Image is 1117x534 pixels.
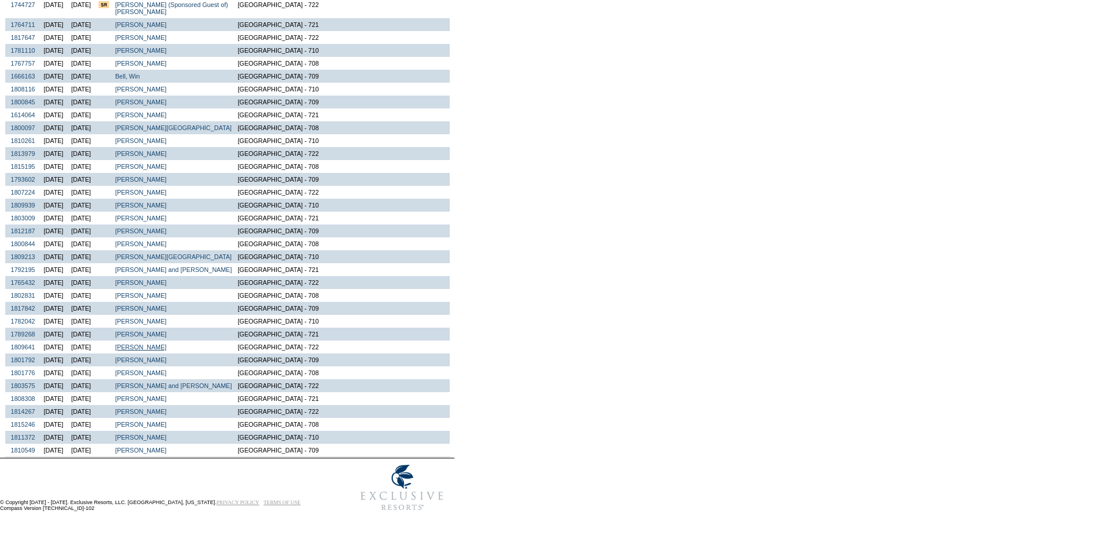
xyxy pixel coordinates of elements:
[115,447,167,454] a: [PERSON_NAME]
[115,60,167,67] a: [PERSON_NAME]
[115,1,228,15] a: [PERSON_NAME] (Sponsored Guest of)[PERSON_NAME]
[41,353,67,366] td: [DATE]
[99,1,109,8] input: There are special requests for this reservation!
[66,57,96,70] td: [DATE]
[235,186,450,199] td: [GEOGRAPHIC_DATA] - 722
[66,353,96,366] td: [DATE]
[11,395,35,402] a: 1808308
[41,392,67,405] td: [DATE]
[66,418,96,431] td: [DATE]
[41,186,67,199] td: [DATE]
[235,302,450,315] td: [GEOGRAPHIC_DATA] - 709
[115,202,167,209] a: [PERSON_NAME]
[115,47,167,54] a: [PERSON_NAME]
[66,431,96,444] td: [DATE]
[11,137,35,144] a: 1810261
[66,276,96,289] td: [DATE]
[66,108,96,121] td: [DATE]
[41,431,67,444] td: [DATE]
[235,121,450,134] td: [GEOGRAPHIC_DATA] - 708
[66,121,96,134] td: [DATE]
[66,237,96,250] td: [DATE]
[115,434,167,441] a: [PERSON_NAME]
[115,395,167,402] a: [PERSON_NAME]
[115,21,167,28] a: [PERSON_NAME]
[66,70,96,83] td: [DATE]
[41,263,67,276] td: [DATE]
[66,212,96,225] td: [DATE]
[11,421,35,428] a: 1815246
[66,263,96,276] td: [DATE]
[41,199,67,212] td: [DATE]
[235,31,450,44] td: [GEOGRAPHIC_DATA] - 722
[235,44,450,57] td: [GEOGRAPHIC_DATA] - 710
[41,250,67,263] td: [DATE]
[11,253,35,260] a: 1809213
[66,379,96,392] td: [DATE]
[235,250,450,263] td: [GEOGRAPHIC_DATA] - 710
[41,212,67,225] td: [DATE]
[11,318,35,325] a: 1782042
[41,315,67,328] td: [DATE]
[235,315,450,328] td: [GEOGRAPHIC_DATA] - 710
[235,160,450,173] td: [GEOGRAPHIC_DATA] - 708
[115,227,167,234] a: [PERSON_NAME]
[11,98,35,106] a: 1800845
[115,318,167,325] a: [PERSON_NAME]
[11,163,35,170] a: 1815195
[264,499,301,505] a: TERMS OF USE
[66,225,96,237] td: [DATE]
[41,405,67,418] td: [DATE]
[41,276,67,289] td: [DATE]
[11,21,35,28] a: 1764711
[41,83,67,96] td: [DATE]
[115,369,167,376] a: [PERSON_NAME]
[235,405,450,418] td: [GEOGRAPHIC_DATA] - 722
[115,215,167,222] a: [PERSON_NAME]
[115,343,167,351] a: [PERSON_NAME]
[115,305,167,312] a: [PERSON_NAME]
[41,147,67,160] td: [DATE]
[41,108,67,121] td: [DATE]
[66,44,96,57] td: [DATE]
[11,202,35,209] a: 1809939
[235,328,450,341] td: [GEOGRAPHIC_DATA] - 721
[115,331,167,338] a: [PERSON_NAME]
[41,44,67,57] td: [DATE]
[41,18,67,31] td: [DATE]
[115,266,232,273] a: [PERSON_NAME] and [PERSON_NAME]
[235,18,450,31] td: [GEOGRAPHIC_DATA] - 721
[11,292,35,299] a: 1802831
[235,418,450,431] td: [GEOGRAPHIC_DATA] - 708
[235,212,450,225] td: [GEOGRAPHIC_DATA] - 721
[41,328,67,341] td: [DATE]
[66,250,96,263] td: [DATE]
[11,343,35,351] a: 1809641
[235,289,450,302] td: [GEOGRAPHIC_DATA] - 708
[11,111,35,118] a: 1614064
[115,137,167,144] a: [PERSON_NAME]
[11,1,35,8] a: 1744727
[11,279,35,286] a: 1765432
[11,176,35,183] a: 1793602
[115,98,167,106] a: [PERSON_NAME]
[115,176,167,183] a: [PERSON_NAME]
[11,215,35,222] a: 1803009
[66,173,96,186] td: [DATE]
[66,160,96,173] td: [DATE]
[41,160,67,173] td: [DATE]
[66,18,96,31] td: [DATE]
[66,366,96,379] td: [DATE]
[11,331,35,338] a: 1789268
[11,266,35,273] a: 1792195
[11,356,35,363] a: 1801792
[235,237,450,250] td: [GEOGRAPHIC_DATA] - 708
[235,96,450,108] td: [GEOGRAPHIC_DATA] - 709
[66,328,96,341] td: [DATE]
[11,382,35,389] a: 1803575
[235,276,450,289] td: [GEOGRAPHIC_DATA] - 722
[41,302,67,315] td: [DATE]
[11,305,35,312] a: 1817842
[41,444,67,457] td: [DATE]
[235,444,450,457] td: [GEOGRAPHIC_DATA] - 709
